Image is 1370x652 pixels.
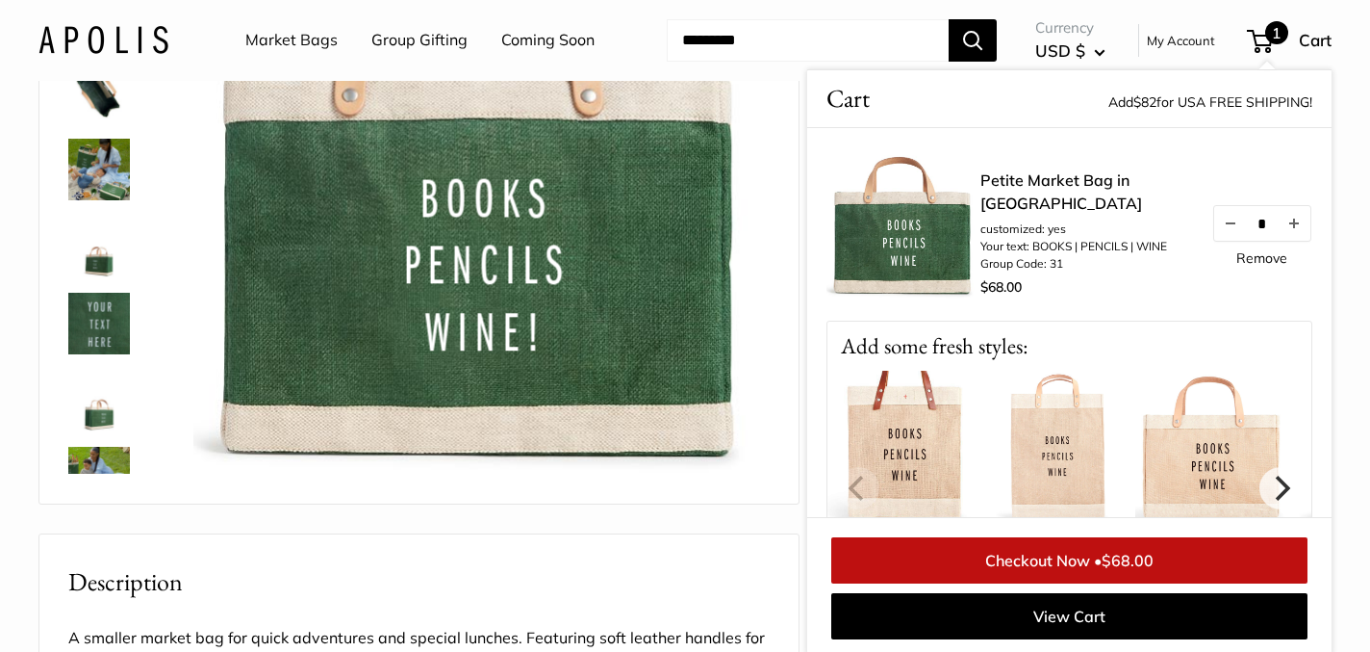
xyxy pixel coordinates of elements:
a: Remove [1236,251,1287,265]
span: 1 [1265,21,1288,44]
a: Checkout Now •$68.00 [831,537,1307,584]
span: Add for USA FREE SHIPPING! [1108,93,1312,111]
button: Search [949,19,997,62]
img: Petite Market Bag in Field Green [68,216,130,277]
h2: Description [68,563,770,601]
button: Next [1259,467,1302,509]
a: View Cart [831,593,1307,639]
a: 1 Cart [1249,25,1332,56]
li: customized: yes [980,221,1192,238]
button: Decrease quantity by 1 [1214,206,1247,241]
img: description_Spacious inner area with room for everything. Plus water-resistant lining. [68,62,130,123]
input: Search... [667,19,949,62]
button: USD $ [1035,36,1105,66]
a: Market Bags [245,26,338,55]
img: Apolis [38,26,168,54]
a: Petite Market Bag in Field Green [64,443,134,512]
span: Currency [1035,14,1105,41]
p: Add some fresh styles: [827,322,1311,371]
button: Increase quantity by 1 [1278,206,1310,241]
img: description_Make it yours with custom printed text. [826,147,980,301]
span: $68.00 [1102,551,1154,570]
span: USD $ [1035,40,1085,61]
a: Petite Market Bag in [GEOGRAPHIC_DATA] [980,169,1192,215]
img: Petite Market Bag in Field Green [68,447,130,509]
img: description_Custom printed text with eco-friendly ink. [68,293,130,354]
a: Petite Market Bag in Field Green [64,366,134,435]
a: description_Custom printed text with eco-friendly ink. [64,289,134,358]
a: description_Spacious inner area with room for everything. Plus water-resistant lining. [64,58,134,127]
img: Petite Market Bag in Field Green [68,139,130,200]
a: Coming Soon [501,26,595,55]
img: Petite Market Bag in Field Green [68,370,130,431]
span: $68.00 [980,278,1022,296]
span: Cart [826,80,870,117]
span: $82 [1133,93,1156,111]
a: Petite Market Bag in Field Green [64,212,134,281]
span: Cart [1299,30,1332,50]
a: Group Gifting [371,26,468,55]
li: Your text: BOOKS | PENCILS | WINE [980,238,1192,255]
a: My Account [1147,29,1215,52]
li: Group Code: 31 [980,255,1192,273]
input: Quantity [1247,215,1278,231]
a: Petite Market Bag in Field Green [64,135,134,204]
